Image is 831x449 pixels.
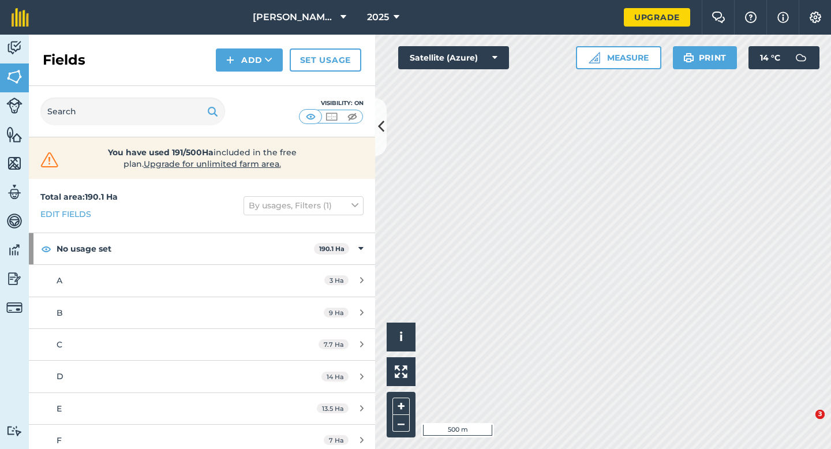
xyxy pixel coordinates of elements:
img: svg+xml;base64,PHN2ZyB4bWxucz0iaHR0cDovL3d3dy53My5vcmcvMjAwMC9zdmciIHdpZHRoPSIxOSIgaGVpZ2h0PSIyNC... [683,51,694,65]
img: Ruler icon [589,52,600,63]
img: svg+xml;base64,PHN2ZyB4bWxucz0iaHR0cDovL3d3dy53My5vcmcvMjAwMC9zdmciIHdpZHRoPSIxNCIgaGVpZ2h0PSIyNC... [226,53,234,67]
img: svg+xml;base64,PD94bWwgdmVyc2lvbj0iMS4wIiBlbmNvZGluZz0idXRmLTgiPz4KPCEtLSBHZW5lcmF0b3I6IEFkb2JlIE... [6,184,23,201]
a: D14 Ha [29,361,375,392]
a: E13.5 Ha [29,393,375,424]
img: fieldmargin Logo [12,8,29,27]
a: C7.7 Ha [29,329,375,360]
input: Search [40,98,225,125]
span: A [57,275,62,286]
img: svg+xml;base64,PHN2ZyB4bWxucz0iaHR0cDovL3d3dy53My5vcmcvMjAwMC9zdmciIHdpZHRoPSI1NiIgaGVpZ2h0PSI2MC... [6,155,23,172]
span: 13.5 Ha [317,403,349,413]
iframe: Intercom live chat [792,410,819,437]
img: svg+xml;base64,PHN2ZyB4bWxucz0iaHR0cDovL3d3dy53My5vcmcvMjAwMC9zdmciIHdpZHRoPSIxNyIgaGVpZ2h0PSIxNy... [777,10,789,24]
a: You have used 191/500Haincluded in the free plan.Upgrade for unlimited farm area. [38,147,366,170]
button: By usages, Filters (1) [244,196,364,215]
a: Set usage [290,48,361,72]
img: svg+xml;base64,PD94bWwgdmVyc2lvbj0iMS4wIiBlbmNvZGluZz0idXRmLTgiPz4KPCEtLSBHZW5lcmF0b3I6IEFkb2JlIE... [6,39,23,57]
span: 9 Ha [324,308,349,317]
strong: Total area : 190.1 Ha [40,192,118,202]
span: [PERSON_NAME] & Sons Farming [253,10,336,24]
a: B9 Ha [29,297,375,328]
img: svg+xml;base64,PD94bWwgdmVyc2lvbj0iMS4wIiBlbmNvZGluZz0idXRmLTgiPz4KPCEtLSBHZW5lcmF0b3I6IEFkb2JlIE... [6,241,23,259]
span: 3 Ha [324,275,349,285]
span: 3 [815,410,825,419]
span: 14 Ha [321,372,349,381]
img: svg+xml;base64,PHN2ZyB4bWxucz0iaHR0cDovL3d3dy53My5vcmcvMjAwMC9zdmciIHdpZHRoPSI1MCIgaGVpZ2h0PSI0MC... [345,111,360,122]
span: i [399,330,403,344]
img: svg+xml;base64,PD94bWwgdmVyc2lvbj0iMS4wIiBlbmNvZGluZz0idXRmLTgiPz4KPCEtLSBHZW5lcmF0b3I6IEFkb2JlIE... [6,98,23,114]
img: svg+xml;base64,PHN2ZyB4bWxucz0iaHR0cDovL3d3dy53My5vcmcvMjAwMC9zdmciIHdpZHRoPSIzMiIgaGVpZ2h0PSIzMC... [38,151,61,169]
div: No usage set190.1 Ha [29,233,375,264]
img: A question mark icon [744,12,758,23]
span: 7.7 Ha [319,339,349,349]
img: svg+xml;base64,PD94bWwgdmVyc2lvbj0iMS4wIiBlbmNvZGluZz0idXRmLTgiPz4KPCEtLSBHZW5lcmF0b3I6IEFkb2JlIE... [6,212,23,230]
button: Measure [576,46,661,69]
button: Satellite (Azure) [398,46,509,69]
img: svg+xml;base64,PD94bWwgdmVyc2lvbj0iMS4wIiBlbmNvZGluZz0idXRmLTgiPz4KPCEtLSBHZW5lcmF0b3I6IEFkb2JlIE... [6,270,23,287]
img: svg+xml;base64,PHN2ZyB4bWxucz0iaHR0cDovL3d3dy53My5vcmcvMjAwMC9zdmciIHdpZHRoPSI1NiIgaGVpZ2h0PSI2MC... [6,68,23,85]
img: svg+xml;base64,PD94bWwgdmVyc2lvbj0iMS4wIiBlbmNvZGluZz0idXRmLTgiPz4KPCEtLSBHZW5lcmF0b3I6IEFkb2JlIE... [6,300,23,316]
img: svg+xml;base64,PHN2ZyB4bWxucz0iaHR0cDovL3d3dy53My5vcmcvMjAwMC9zdmciIHdpZHRoPSI1MCIgaGVpZ2h0PSI0MC... [324,111,339,122]
img: Two speech bubbles overlapping with the left bubble in the forefront [712,12,725,23]
strong: You have used 191/500Ha [108,147,214,158]
span: B [57,308,63,318]
img: svg+xml;base64,PHN2ZyB4bWxucz0iaHR0cDovL3d3dy53My5vcmcvMjAwMC9zdmciIHdpZHRoPSI1NiIgaGVpZ2h0PSI2MC... [6,126,23,143]
h2: Fields [43,51,85,69]
span: 2025 [367,10,389,24]
img: svg+xml;base64,PHN2ZyB4bWxucz0iaHR0cDovL3d3dy53My5vcmcvMjAwMC9zdmciIHdpZHRoPSIxOSIgaGVpZ2h0PSIyNC... [207,104,218,118]
span: included in the free plan . [79,147,325,170]
span: 7 Ha [324,435,349,445]
img: Four arrows, one pointing top left, one top right, one bottom right and the last bottom left [395,365,407,378]
img: svg+xml;base64,PD94bWwgdmVyc2lvbj0iMS4wIiBlbmNvZGluZz0idXRmLTgiPz4KPCEtLSBHZW5lcmF0b3I6IEFkb2JlIE... [789,46,813,69]
img: svg+xml;base64,PD94bWwgdmVyc2lvbj0iMS4wIiBlbmNvZGluZz0idXRmLTgiPz4KPCEtLSBHZW5lcmF0b3I6IEFkb2JlIE... [6,425,23,436]
button: 14 °C [748,46,819,69]
a: A3 Ha [29,265,375,296]
div: Visibility: On [299,99,364,108]
strong: No usage set [57,233,314,264]
span: D [57,371,63,381]
button: Add [216,48,283,72]
button: – [392,415,410,432]
img: svg+xml;base64,PHN2ZyB4bWxucz0iaHR0cDovL3d3dy53My5vcmcvMjAwMC9zdmciIHdpZHRoPSI1MCIgaGVpZ2h0PSI0MC... [304,111,318,122]
a: Upgrade [624,8,690,27]
button: + [392,398,410,415]
span: 14 ° C [760,46,780,69]
button: Print [673,46,738,69]
button: i [387,323,415,351]
a: Edit fields [40,208,91,220]
span: Upgrade for unlimited farm area. [144,159,281,169]
span: F [57,435,62,446]
img: svg+xml;base64,PHN2ZyB4bWxucz0iaHR0cDovL3d3dy53My5vcmcvMjAwMC9zdmciIHdpZHRoPSIxOCIgaGVpZ2h0PSIyNC... [41,242,51,256]
strong: 190.1 Ha [319,245,345,253]
span: E [57,403,62,414]
span: C [57,339,62,350]
img: A cog icon [808,12,822,23]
